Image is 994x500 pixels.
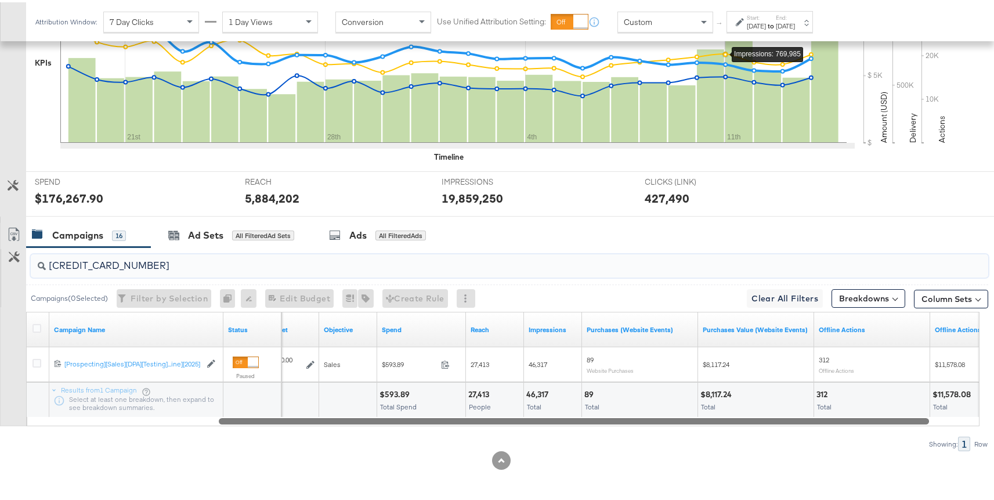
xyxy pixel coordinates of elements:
[914,287,988,306] button: Column Sets
[645,174,732,185] span: CLICKS (LINK)
[324,358,341,366] span: Sales
[816,387,831,398] div: 312
[933,400,948,409] span: Total
[31,291,108,301] div: Campaigns ( 0 Selected)
[776,12,795,19] label: End:
[442,188,503,204] div: 19,859,250
[382,358,436,366] span: $593.89
[584,387,597,398] div: 89
[587,353,594,362] span: 89
[469,400,491,409] span: People
[437,14,546,25] label: Use Unified Attribution Setting:
[324,323,373,332] a: Your campaign's objective.
[188,226,223,240] div: Ad Sets
[747,12,766,19] label: Start:
[379,387,413,398] div: $593.89
[442,174,529,185] span: IMPRESSIONS
[54,323,219,332] a: Your campaign name.
[700,387,735,398] div: $8,117.24
[832,287,905,305] button: Breakdowns
[714,20,725,24] span: ↑
[266,323,315,332] a: The maximum amount you're willing to spend on your ads, on average each day or over the lifetime ...
[766,19,776,28] strong: to
[380,400,417,409] span: Total Spend
[587,323,693,332] a: The number of times a purchase was made tracked by your Custom Audience pixel on your website aft...
[751,289,818,304] span: Clear All Filters
[879,89,889,141] text: Amount (USD)
[52,226,103,240] div: Campaigns
[529,358,547,366] span: 46,317
[35,188,103,204] div: $176,267.90
[645,188,690,204] div: 427,490
[908,111,918,141] text: Delivery
[382,323,461,332] a: The total amount spent to date.
[220,287,241,305] div: 0
[928,438,958,446] div: Showing:
[935,358,965,366] span: $11,578.08
[64,357,201,366] div: [Prospecting][Sales][DPA][Testing]...ine][2025]
[349,226,367,240] div: Ads
[819,353,829,362] span: 312
[776,19,795,28] div: [DATE]
[471,323,519,332] a: The number of people your ad was served to.
[35,174,122,185] span: SPEND
[245,188,300,204] div: 5,884,202
[747,287,823,305] button: Clear All Filters
[112,228,126,239] div: 16
[526,387,552,398] div: 46,317
[435,149,464,160] div: Timeline
[703,323,809,332] a: The total value of the purchase actions tracked by your Custom Audience pixel on your website aft...
[819,365,854,372] sub: Offline Actions
[585,400,599,409] span: Total
[958,434,970,449] div: 1
[232,228,294,239] div: All Filtered Ad Sets
[817,400,832,409] span: Total
[529,323,577,332] a: The number of times your ad was served. On mobile apps an ad is counted as served the first time ...
[46,247,901,270] input: Search Campaigns by Name, ID or Objective
[701,400,715,409] span: Total
[110,15,154,25] span: 7 Day Clicks
[228,323,277,332] a: Shows the current state of your Ad Campaign.
[703,358,729,366] span: $8,117.24
[468,387,493,398] div: 27,413
[375,228,426,239] div: All Filtered Ads
[471,358,489,366] span: 27,413
[974,438,988,446] div: Row
[64,357,201,367] a: [Prospecting][Sales][DPA][Testing]...ine][2025]
[587,365,634,372] sub: Website Purchases
[932,387,974,398] div: $11,578.08
[245,174,332,185] span: REACH
[624,15,652,25] span: Custom
[527,400,541,409] span: Total
[35,16,97,24] div: Attribution Window:
[342,15,384,25] span: Conversion
[35,55,52,66] div: KPIs
[233,370,259,377] label: Paused
[937,113,947,141] text: Actions
[229,15,273,25] span: 1 Day Views
[747,19,766,28] div: [DATE]
[819,323,926,332] a: Offline Actions.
